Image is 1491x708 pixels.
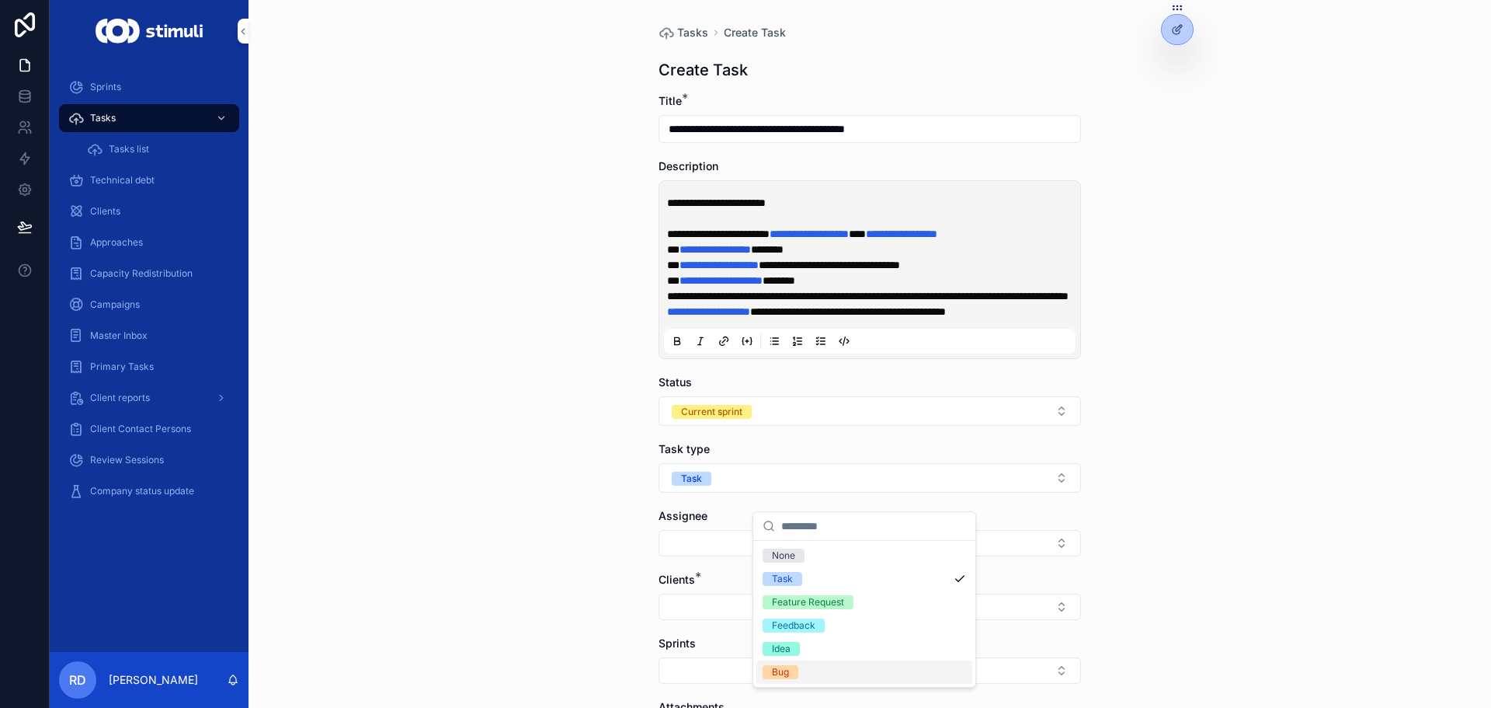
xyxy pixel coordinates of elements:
h1: Create Task [659,59,748,81]
a: Tasks list [78,135,239,163]
span: Tasks [90,112,116,124]
div: None [772,549,795,563]
a: Primary Tasks [59,353,239,381]
button: Select Button [659,594,1081,620]
a: Master Inbox [59,322,239,350]
span: Task type [659,442,710,455]
span: Tasks [677,25,708,40]
button: Select Button [659,463,1081,493]
a: Create Task [724,25,786,40]
div: Feature Request [772,595,844,609]
span: Clients [659,573,695,586]
span: Client Contact Persons [90,423,191,435]
span: Primary Tasks [90,361,154,373]
div: Task [772,572,793,586]
div: Feedback [772,619,815,633]
span: Sprints [659,637,696,650]
a: Technical debt [59,166,239,194]
div: Current sprint [681,405,742,419]
span: Technical debt [90,174,155,187]
span: Clients [90,205,120,218]
div: Task [681,472,702,486]
button: Select Button [659,530,1081,556]
span: Title [659,94,682,107]
span: Client reports [90,392,150,404]
span: Campaigns [90,298,140,311]
a: Clients [59,197,239,225]
span: Description [659,159,718,173]
span: Assignee [659,509,707,522]
span: Sprints [90,81,121,93]
a: Sprints [59,73,239,101]
span: Company status update [90,485,194,497]
a: Capacity Redistribution [59,260,239,288]
span: Tasks list [109,143,149,155]
a: Client Contact Persons [59,415,239,443]
a: Review Sessions [59,446,239,474]
span: Approaches [90,236,143,249]
a: Client reports [59,384,239,412]
div: Idea [772,642,791,656]
span: Master Inbox [90,330,148,342]
button: Select Button [659,396,1081,426]
a: Campaigns [59,291,239,319]
a: Company status update [59,477,239,505]
a: Approaches [59,228,239,256]
div: Bug [772,665,789,679]
img: App logo [96,19,202,44]
span: Review Sessions [90,454,164,466]
button: Select Button [659,657,1081,684]
span: Status [659,375,692,389]
p: [PERSON_NAME] [109,672,198,688]
div: scrollable content [50,62,248,525]
div: Suggestions [753,541,975,687]
a: Tasks [59,104,239,132]
span: RD [69,671,86,689]
span: Capacity Redistribution [90,267,193,280]
a: Tasks [659,25,708,40]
